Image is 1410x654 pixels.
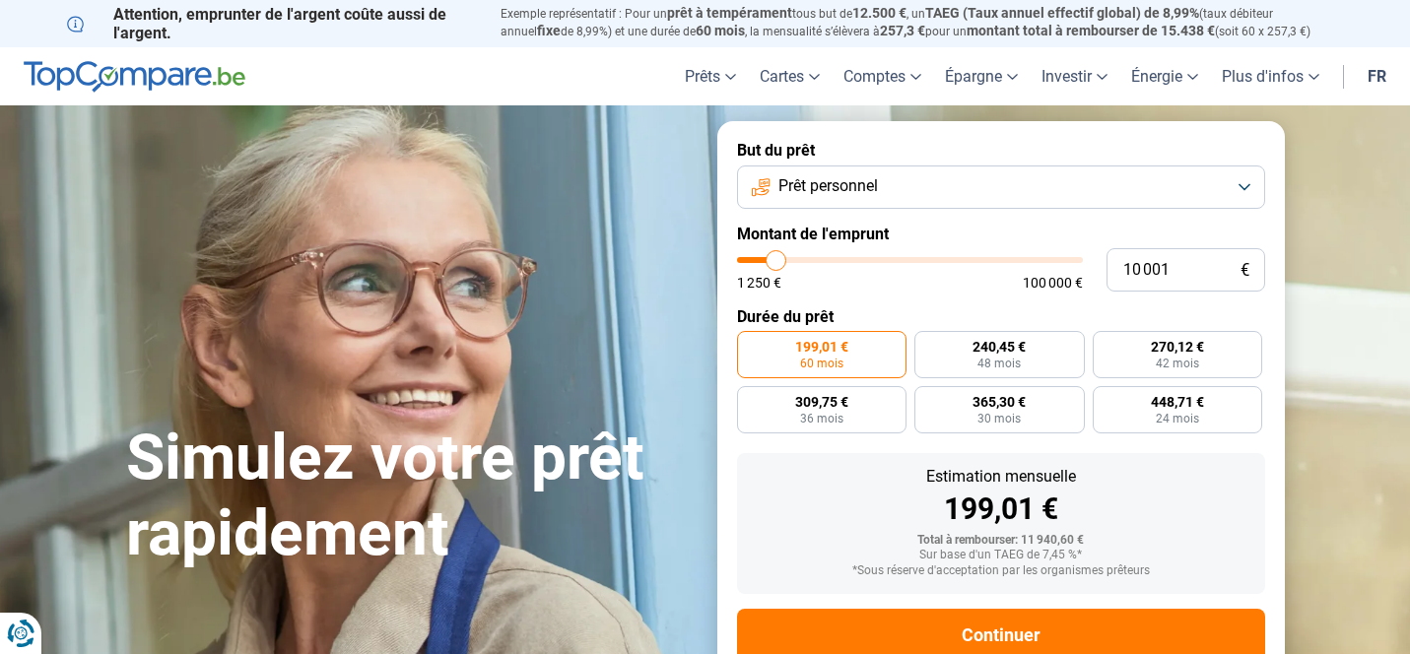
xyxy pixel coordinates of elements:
img: TopCompare [24,61,245,93]
a: Plus d'infos [1210,47,1331,105]
span: 30 mois [977,413,1021,425]
span: 60 mois [800,358,843,369]
label: Durée du prêt [737,307,1265,326]
p: Exemple représentatif : Pour un tous but de , un (taux débiteur annuel de 8,99%) et une durée de ... [501,5,1344,40]
a: fr [1356,47,1398,105]
h1: Simulez votre prêt rapidement [126,421,694,572]
a: Énergie [1119,47,1210,105]
div: Estimation mensuelle [753,469,1249,485]
a: Cartes [748,47,832,105]
span: 12.500 € [852,5,906,21]
button: Prêt personnel [737,165,1265,209]
span: 240,45 € [973,340,1026,354]
label: But du prêt [737,141,1265,160]
span: 448,71 € [1151,395,1204,409]
span: Prêt personnel [778,175,878,197]
span: 48 mois [977,358,1021,369]
p: Attention, emprunter de l'argent coûte aussi de l'argent. [67,5,477,42]
span: fixe [537,23,561,38]
span: 1 250 € [737,276,781,290]
label: Montant de l'emprunt [737,225,1265,243]
a: Épargne [933,47,1030,105]
span: 100 000 € [1023,276,1083,290]
span: TAEG (Taux annuel effectif global) de 8,99% [925,5,1199,21]
div: 199,01 € [753,494,1249,524]
a: Prêts [673,47,748,105]
span: montant total à rembourser de 15.438 € [967,23,1215,38]
a: Investir [1030,47,1119,105]
span: 199,01 € [795,340,848,354]
span: 270,12 € [1151,340,1204,354]
span: 36 mois [800,413,843,425]
span: 42 mois [1156,358,1199,369]
span: prêt à tempérament [667,5,792,21]
div: *Sous réserve d'acceptation par les organismes prêteurs [753,564,1249,578]
span: 24 mois [1156,413,1199,425]
span: 257,3 € [880,23,925,38]
span: 309,75 € [795,395,848,409]
div: Sur base d'un TAEG de 7,45 %* [753,549,1249,562]
span: 60 mois [696,23,745,38]
div: Total à rembourser: 11 940,60 € [753,534,1249,548]
a: Comptes [832,47,933,105]
span: € [1241,262,1249,279]
span: 365,30 € [973,395,1026,409]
